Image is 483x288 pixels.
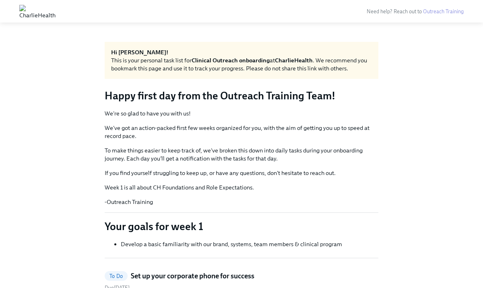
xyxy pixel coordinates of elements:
p: Your goals for week 1 [105,219,378,234]
span: Need help? Reach out to [367,8,464,14]
span: To Do [105,273,128,279]
div: This is your personal task list for at . We recommend you bookmark this page and use it to track ... [111,56,372,72]
p: We've got an action-packed first few weeks organized for you, with the aim of getting you up to s... [105,124,378,140]
strong: CharlieHealth [275,57,313,64]
h3: Happy first day from the Outreach Training Team! [105,88,378,103]
p: If you find yourself struggling to keep up, or have any questions, don't hesitate to reach out. [105,169,378,177]
h5: Set up your corporate phone for success [131,271,254,281]
strong: Hi [PERSON_NAME]! [111,49,168,56]
img: CharlieHealth [19,5,56,18]
strong: Clinical Outreach onboarding [192,57,270,64]
li: Develop a basic familiarity with our brand, systems, team members & clinical program [121,240,378,248]
p: -Outreach Training [105,198,378,206]
p: Week 1 is all about CH Foundations and Role Expectations. [105,183,378,191]
a: Outreach Training [423,8,464,14]
p: To make things easier to keep track of, we've broken this down into daily tasks during your onboa... [105,146,378,163]
p: We're so glad to have you with us! [105,109,378,117]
